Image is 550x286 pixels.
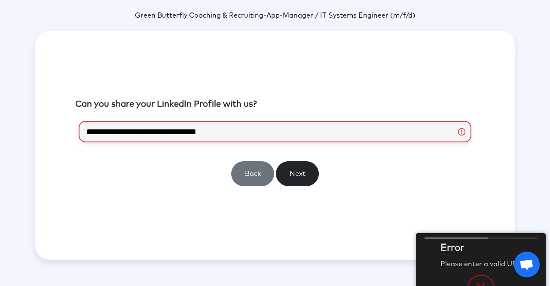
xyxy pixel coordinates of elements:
[266,12,416,19] span: App-Manager / IT Systems Engineer (m/f/d)
[231,161,274,186] button: Back
[276,161,319,186] button: Next
[135,12,263,19] span: Green Butterfly Coaching & Recruiting
[440,259,521,269] p: Please enter a valid URL
[35,10,515,21] p: -
[514,252,540,277] a: Open chat
[75,98,257,111] label: Can you share your LinkedIn Profile with us?
[440,241,521,255] h2: Error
